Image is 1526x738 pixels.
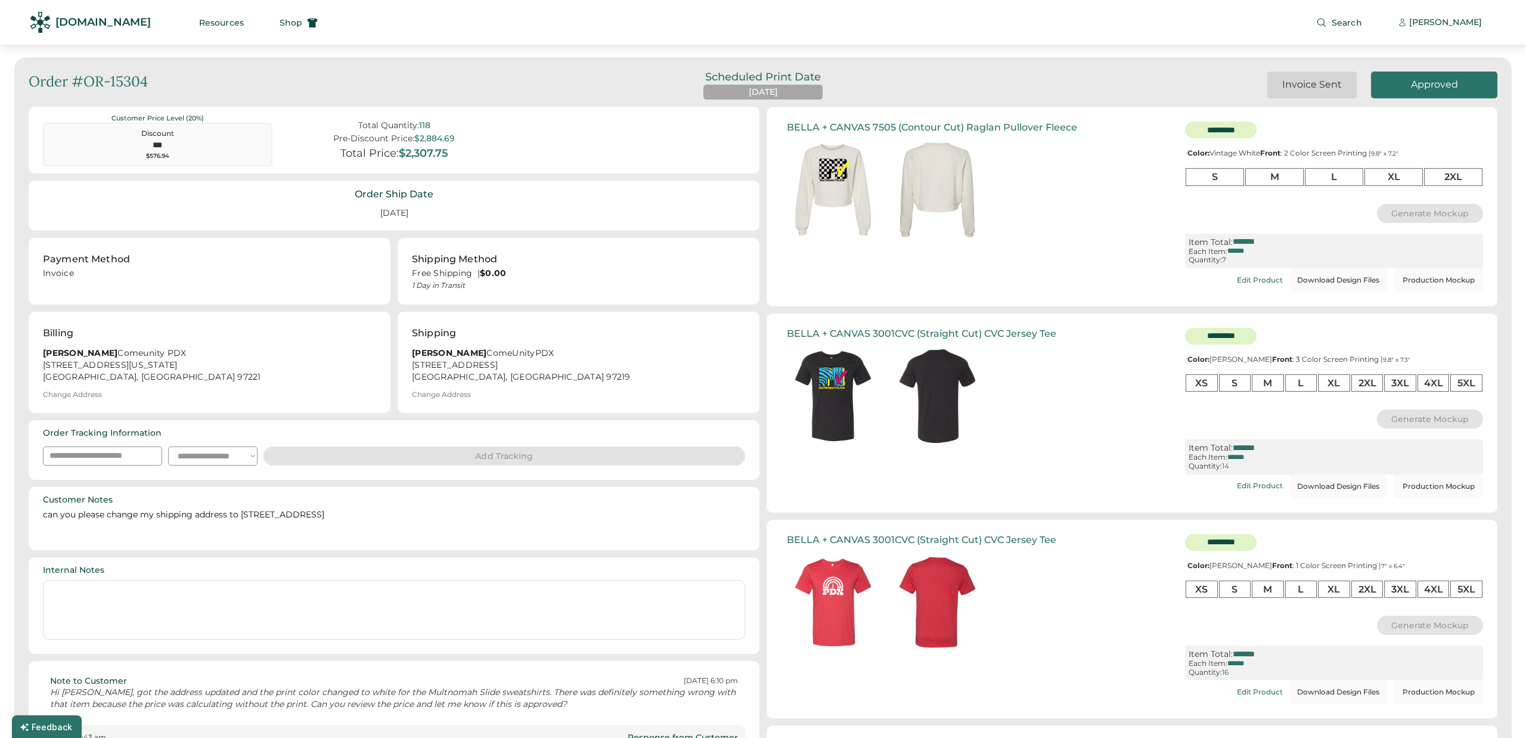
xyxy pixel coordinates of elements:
[43,348,117,358] strong: [PERSON_NAME]
[1252,581,1284,598] div: M
[1189,659,1227,668] div: Each Item:
[412,281,745,290] div: 1 Day in Transit
[1385,78,1483,91] div: Approved
[1186,374,1218,392] div: XS
[340,147,399,160] div: Total Price:
[1187,561,1209,570] strong: Color:
[1186,168,1244,185] div: S
[1189,237,1233,247] div: Item Total:
[480,268,506,278] strong: $0.00
[412,268,745,280] div: Free Shipping |
[1394,268,1483,292] button: Production Mockup
[1290,268,1387,292] button: Download Design Files
[43,390,102,399] div: Change Address
[1189,668,1222,677] div: Quantity:
[1384,374,1416,392] div: 3XL
[1185,149,1483,157] div: Vintage White : 2 Color Screen Printing |
[55,15,151,30] div: [DOMAIN_NAME]
[1318,374,1350,392] div: XL
[1272,561,1292,570] strong: Front
[1424,168,1482,185] div: 2XL
[1282,78,1342,91] div: Invoice Sent
[1189,443,1233,453] div: Item Total:
[1187,355,1209,364] strong: Color:
[787,534,1056,545] div: BELLA + CANVAS 3001CVC (Straight Cut) CVC Jersey Tee
[43,565,104,576] div: Internal Notes
[1418,581,1450,598] div: 4XL
[1237,276,1283,284] div: Edit Product
[1450,374,1482,392] div: 5XL
[1185,562,1483,570] div: [PERSON_NAME] : 1 Color Screen Printing |
[1252,374,1284,392] div: M
[1450,581,1482,598] div: 5XL
[412,252,497,266] div: Shipping Method
[1290,475,1387,498] button: Download Design Files
[1394,680,1483,704] button: Production Mockup
[1272,355,1292,364] strong: Front
[412,390,471,399] div: Change Address
[43,252,130,266] div: Payment Method
[1318,581,1350,598] div: XL
[1305,168,1363,185] div: L
[781,344,885,448] img: generate-image
[1237,688,1283,696] div: Edit Product
[1222,256,1226,264] div: 7
[185,11,258,35] button: Resources
[1371,150,1398,157] font: 9.8" x 7.2"
[29,72,148,92] div: Order #OR-15304
[1189,649,1233,659] div: Item Total:
[43,114,272,123] div: Customer Price Level (20%)
[1290,680,1387,704] button: Download Design Files
[43,509,745,536] div: can you please change my shipping address to [STREET_ADDRESS]
[51,152,264,160] div: $576.94
[412,348,486,358] strong: [PERSON_NAME]
[1384,581,1416,598] div: 3XL
[43,348,376,383] div: Comeunity PDX [STREET_ADDRESS][US_STATE] [GEOGRAPHIC_DATA], [GEOGRAPHIC_DATA] 97221
[1285,581,1317,598] div: L
[781,138,885,242] img: generate-image
[688,72,838,82] div: Scheduled Print Date
[1189,462,1222,470] div: Quantity:
[1219,581,1251,598] div: S
[1260,148,1280,157] strong: Front
[1222,668,1229,677] div: 16
[885,550,990,655] img: generate-image
[355,188,433,201] div: Order Ship Date
[1185,355,1483,364] div: [PERSON_NAME] : 3 Color Screen Printing |
[43,494,113,506] div: Customer Notes
[1219,374,1251,392] div: S
[419,120,430,131] div: 118
[1222,462,1229,470] div: 14
[885,138,990,242] img: generate-image
[51,129,264,139] div: Discount
[333,134,414,144] div: Pre-Discount Price:
[1237,482,1283,490] div: Edit Product
[1189,247,1227,256] div: Each Item:
[1186,581,1218,598] div: XS
[358,120,419,131] div: Total Quantity:
[787,122,1077,133] div: BELLA + CANVAS 7505 (Contour Cut) Raglan Pullover Fleece
[1351,374,1384,392] div: 2XL
[684,676,738,686] div: [DATE] 6:10 pm
[1189,256,1222,264] div: Quantity:
[280,18,302,27] span: Shop
[412,326,456,340] div: Shipping
[50,687,738,710] div: Hi [PERSON_NAME], got the address updated and the print color changed to white for the Multnomah ...
[43,427,162,439] div: Order Tracking Information
[1302,11,1376,35] button: Search
[30,12,51,33] img: Rendered Logo - Screens
[1285,374,1317,392] div: L
[265,11,332,35] button: Shop
[1383,356,1410,364] font: 9.8" x 7.3"
[1394,475,1483,498] button: Production Mockup
[1364,168,1423,185] div: XL
[1377,204,1484,223] button: Generate Mockup
[1187,148,1209,157] strong: Color:
[749,86,778,98] div: [DATE]
[1377,616,1484,635] button: Generate Mockup
[1332,18,1362,27] span: Search
[1351,581,1384,598] div: 2XL
[263,446,745,466] button: Add Tracking
[1418,374,1450,392] div: 4XL
[43,326,73,340] div: Billing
